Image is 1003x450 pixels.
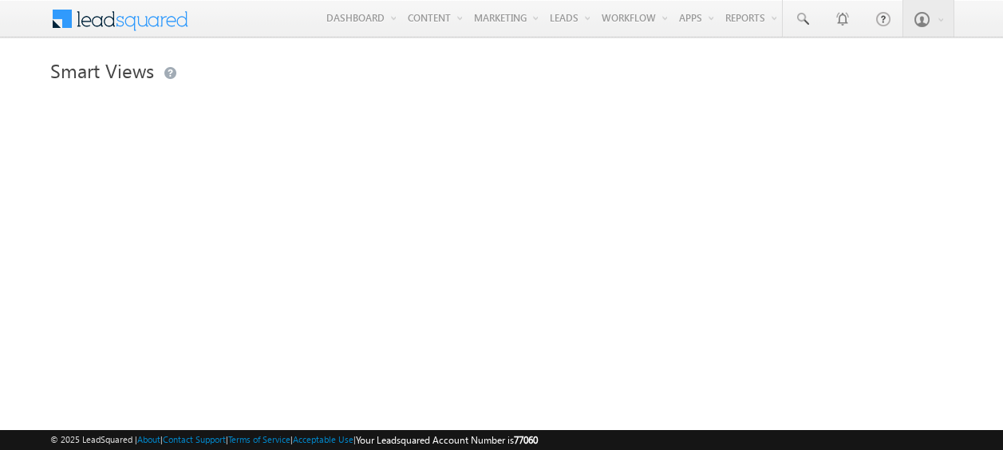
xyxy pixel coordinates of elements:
[293,434,353,444] a: Acceptable Use
[356,434,538,446] span: Your Leadsquared Account Number is
[137,434,160,444] a: About
[228,434,290,444] a: Terms of Service
[163,434,226,444] a: Contact Support
[50,432,538,448] span: © 2025 LeadSquared | | | | |
[50,57,154,83] span: Smart Views
[514,434,538,446] span: 77060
